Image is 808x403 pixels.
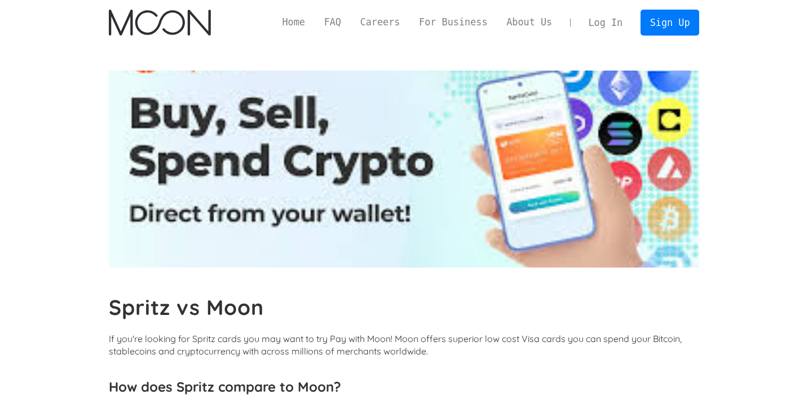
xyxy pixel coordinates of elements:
img: Moon Logo [109,10,211,36]
a: About Us [497,15,562,29]
a: FAQ [315,15,351,29]
a: Careers [351,15,409,29]
a: home [109,10,211,36]
a: Home [273,15,315,29]
a: Log In [579,10,632,35]
b: Spritz vs Moon [109,294,264,320]
a: Sign Up [641,10,699,35]
p: If you're looking for Spritz cards you may want to try Pay with Moon! Moon offers superior low co... [109,332,700,357]
h3: How does Spritz compare to Moon? [109,378,700,395]
a: For Business [409,15,497,29]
